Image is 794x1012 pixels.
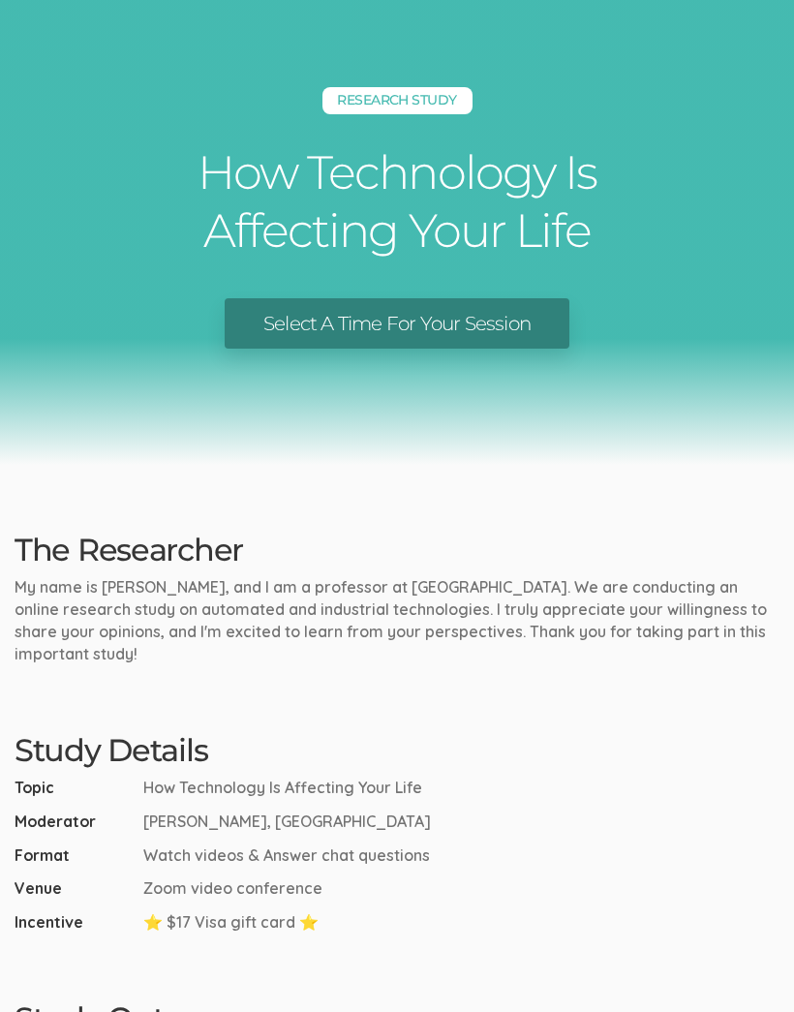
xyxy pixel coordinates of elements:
h2: The Researcher [15,533,779,567]
span: ⭐ $17 Visa gift card ⭐ [143,911,319,934]
iframe: Chat Widget [697,919,794,1012]
span: How Technology Is Affecting Your Life [143,777,422,799]
span: Format [15,844,136,867]
span: Venue [15,877,136,900]
span: Moderator [15,811,136,833]
span: [PERSON_NAME], [GEOGRAPHIC_DATA] [143,811,431,833]
span: Watch videos & Answer chat questions [143,844,430,867]
h5: Research Study [322,87,473,114]
span: Zoom video conference [143,877,322,900]
h2: Study Details [15,733,779,767]
a: Select A Time For Your Session [225,298,569,350]
h1: How Technology Is Affecting Your Life [107,143,687,260]
p: My name is [PERSON_NAME], and I am a professor at [GEOGRAPHIC_DATA]. We are conducting an online ... [15,576,779,664]
span: Topic [15,777,136,799]
span: Incentive [15,911,136,934]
